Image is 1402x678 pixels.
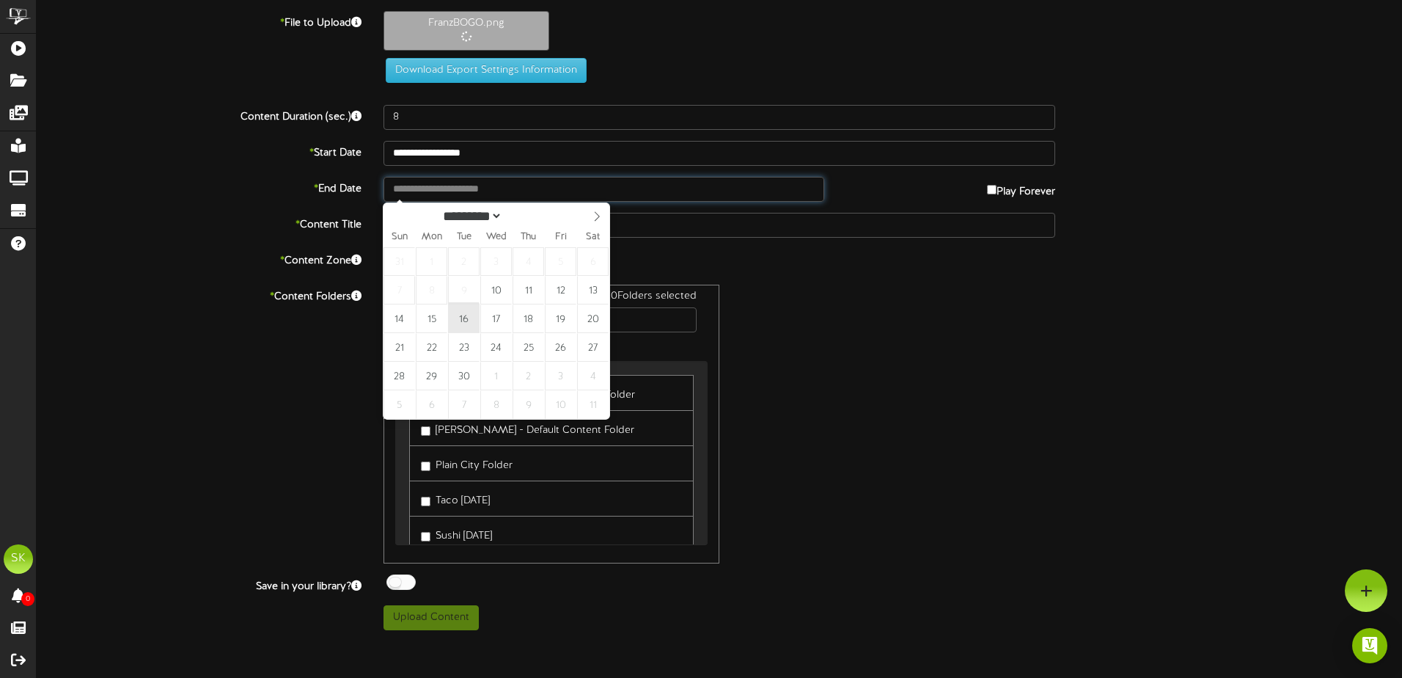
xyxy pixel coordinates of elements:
span: August 31, 2025 [383,247,415,276]
span: Sun [383,233,416,242]
span: September 7, 2025 [383,276,415,305]
label: Plain City Folder [421,453,513,473]
input: [PERSON_NAME] - Default Content Folder [421,426,430,436]
span: Wed [480,233,513,242]
span: September 5, 2025 [545,247,576,276]
span: October 9, 2025 [513,390,544,419]
span: 0 [21,592,34,606]
span: September 15, 2025 [416,305,447,333]
span: Thu [513,233,545,242]
span: September 17, 2025 [480,305,512,333]
button: Upload Content [383,605,479,630]
div: Open Intercom Messenger [1352,628,1387,663]
span: October 11, 2025 [577,390,609,419]
span: October 5, 2025 [383,390,415,419]
label: File to Upload [26,11,372,31]
span: Sat [577,233,609,242]
input: Taco [DATE] [421,497,430,506]
span: September 16, 2025 [448,305,480,333]
span: September 21, 2025 [383,333,415,362]
div: SK [4,544,33,574]
label: Save in your library? [26,575,372,594]
span: September 13, 2025 [577,276,609,305]
a: Download Export Settings Information [378,65,587,76]
span: September 1, 2025 [416,247,447,276]
span: September 11, 2025 [513,276,544,305]
span: September 4, 2025 [513,247,544,276]
span: September 14, 2025 [383,305,415,333]
span: September 29, 2025 [416,362,447,390]
label: Content Title [26,213,372,233]
span: September 25, 2025 [513,333,544,362]
span: Tue [448,233,480,242]
span: September 28, 2025 [383,362,415,390]
input: Title of this Content [383,213,1055,238]
span: September 18, 2025 [513,305,544,333]
span: September 12, 2025 [545,276,576,305]
button: Download Export Settings Information [386,58,587,83]
input: Year [502,208,555,224]
label: Content Duration (sec.) [26,105,372,125]
span: September 2, 2025 [448,247,480,276]
span: October 7, 2025 [448,390,480,419]
span: September 9, 2025 [448,276,480,305]
span: September 20, 2025 [577,305,609,333]
label: Content Folders [26,285,372,305]
label: Play Forever [987,177,1055,200]
span: September 26, 2025 [545,333,576,362]
span: October 6, 2025 [416,390,447,419]
span: October 1, 2025 [480,362,512,390]
span: September 27, 2025 [577,333,609,362]
span: September 23, 2025 [448,333,480,362]
span: October 4, 2025 [577,362,609,390]
span: September 10, 2025 [480,276,512,305]
span: September 8, 2025 [416,276,447,305]
input: Sushi [DATE] [421,532,430,542]
span: September 19, 2025 [545,305,576,333]
span: October 10, 2025 [545,390,576,419]
span: Mon [416,233,448,242]
span: September 22, 2025 [416,333,447,362]
span: October 3, 2025 [545,362,576,390]
span: September 6, 2025 [577,247,609,276]
label: [PERSON_NAME] - Default Content Folder [421,418,634,438]
span: September 3, 2025 [480,247,512,276]
label: Content Zone [26,249,372,269]
span: October 2, 2025 [513,362,544,390]
span: September 30, 2025 [448,362,480,390]
label: Sushi [DATE] [421,524,492,544]
input: Play Forever [987,185,997,194]
span: September 24, 2025 [480,333,512,362]
span: October 8, 2025 [480,390,512,419]
label: Start Date [26,141,372,161]
input: Plain City Folder [421,462,430,471]
label: Taco [DATE] [421,489,490,508]
label: End Date [26,177,372,197]
span: Fri [545,233,577,242]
